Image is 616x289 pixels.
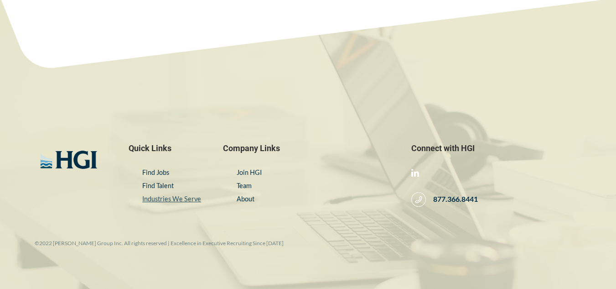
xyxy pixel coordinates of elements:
span: 877.366.8441 [426,194,478,204]
span: Connect with HGI [411,143,581,153]
a: Industries We Serve [142,195,201,203]
a: About [237,195,254,203]
a: Team [237,182,252,189]
span: Company Links [223,143,393,153]
a: 877.366.8441 [411,192,478,207]
a: Find Jobs [142,168,169,176]
small: ©2022 [PERSON_NAME] Group Inc. All rights reserved | Excellence in Executive Recruiting Since [DATE] [35,240,284,247]
a: Join HGI [237,168,262,176]
a: Find Talent [142,182,174,189]
span: Quick Links [129,143,205,153]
